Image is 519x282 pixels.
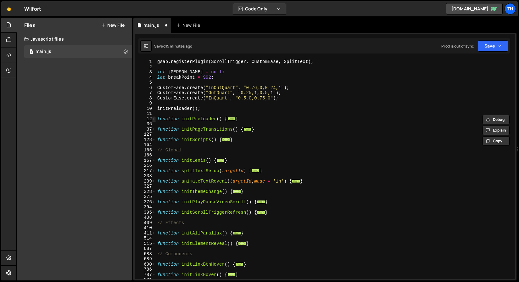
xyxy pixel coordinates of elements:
[135,127,156,132] div: 37
[227,273,236,276] span: ...
[135,200,156,205] div: 376
[135,210,156,215] div: 395
[135,168,156,174] div: 217
[135,96,156,101] div: 8
[135,85,156,91] div: 6
[233,231,241,234] span: ...
[233,189,241,193] span: ...
[135,236,156,241] div: 514
[135,80,156,85] div: 5
[135,111,156,116] div: 11
[235,262,243,266] span: ...
[292,179,300,183] span: ...
[135,272,156,278] div: 787
[143,22,159,28] div: main.js
[505,3,516,14] a: Th
[233,3,286,14] button: Code Only
[135,194,156,200] div: 375
[135,158,156,163] div: 167
[135,267,156,272] div: 786
[135,75,156,80] div: 4
[252,169,260,172] span: ...
[227,117,236,120] span: ...
[135,132,156,137] div: 127
[24,45,132,58] div: 16468/44594.js
[135,257,156,262] div: 689
[135,189,156,195] div: 328
[222,138,230,141] span: ...
[135,179,156,184] div: 239
[135,215,156,220] div: 408
[478,40,508,52] button: Save
[24,22,36,29] h2: Files
[135,262,156,267] div: 690
[135,101,156,106] div: 9
[135,121,156,127] div: 36
[135,65,156,70] div: 2
[17,33,132,45] div: Javascript files
[101,23,125,28] button: New File
[135,184,156,189] div: 327
[1,1,17,16] a: 🤙
[135,142,156,148] div: 164
[135,70,156,75] div: 3
[135,106,156,111] div: 10
[36,49,51,54] div: main.js
[441,43,474,49] div: Prod is out of sync
[135,173,156,179] div: 238
[135,116,156,122] div: 12
[238,241,246,245] span: ...
[135,231,156,236] div: 411
[135,225,156,231] div: 410
[135,153,156,158] div: 166
[135,251,156,257] div: 688
[257,210,265,214] span: ...
[257,200,265,203] span: ...
[483,136,510,146] button: Copy
[446,3,503,14] a: [DOMAIN_NAME]
[135,246,156,251] div: 687
[135,205,156,210] div: 394
[135,220,156,226] div: 409
[216,158,225,162] span: ...
[483,115,510,124] button: Debug
[154,43,192,49] div: Saved
[243,127,252,131] span: ...
[135,90,156,96] div: 7
[24,5,41,13] div: Wilfort
[135,137,156,143] div: 128
[30,50,33,55] span: 1
[135,59,156,65] div: 1
[135,163,156,168] div: 216
[165,43,192,49] div: 15 minutes ago
[135,241,156,246] div: 515
[176,22,203,28] div: New File
[135,148,156,153] div: 165
[483,126,510,135] button: Explain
